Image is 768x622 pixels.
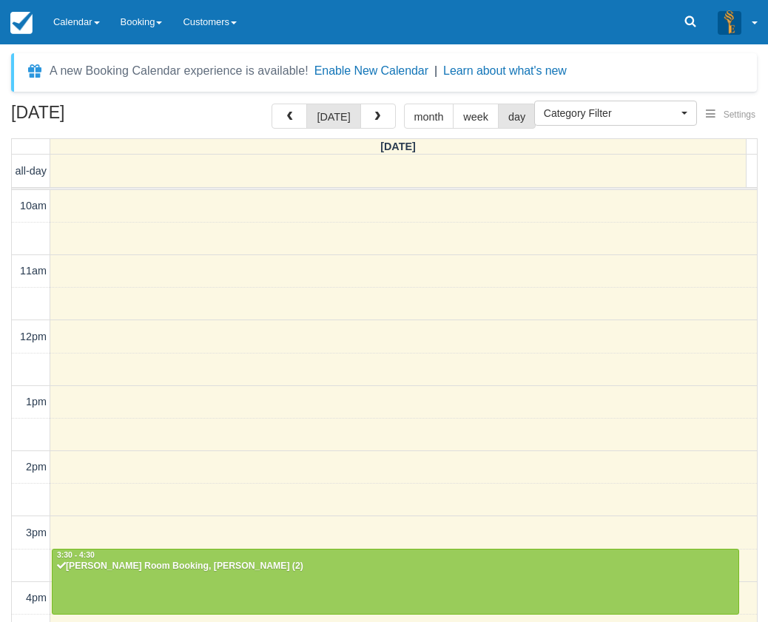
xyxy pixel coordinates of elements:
[498,104,536,129] button: day
[453,104,499,129] button: week
[11,104,198,131] h2: [DATE]
[306,104,360,129] button: [DATE]
[20,200,47,212] span: 10am
[724,109,755,120] span: Settings
[26,592,47,604] span: 4pm
[26,461,47,473] span: 2pm
[404,104,454,129] button: month
[56,561,735,572] div: [PERSON_NAME] Room Booking, [PERSON_NAME] (2)
[50,62,309,80] div: A new Booking Calendar experience is available!
[52,549,739,614] a: 3:30 - 4:30[PERSON_NAME] Room Booking, [PERSON_NAME] (2)
[718,10,741,34] img: A3
[10,12,33,34] img: checkfront-main-nav-mini-logo.png
[434,64,437,77] span: |
[443,64,567,77] a: Learn about what's new
[534,101,697,126] button: Category Filter
[26,527,47,538] span: 3pm
[380,141,416,152] span: [DATE]
[20,331,47,342] span: 12pm
[20,265,47,277] span: 11am
[57,551,95,559] span: 3:30 - 4:30
[314,64,428,78] button: Enable New Calendar
[544,106,678,121] span: Category Filter
[26,396,47,408] span: 1pm
[16,165,47,177] span: all-day
[697,104,764,126] button: Settings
